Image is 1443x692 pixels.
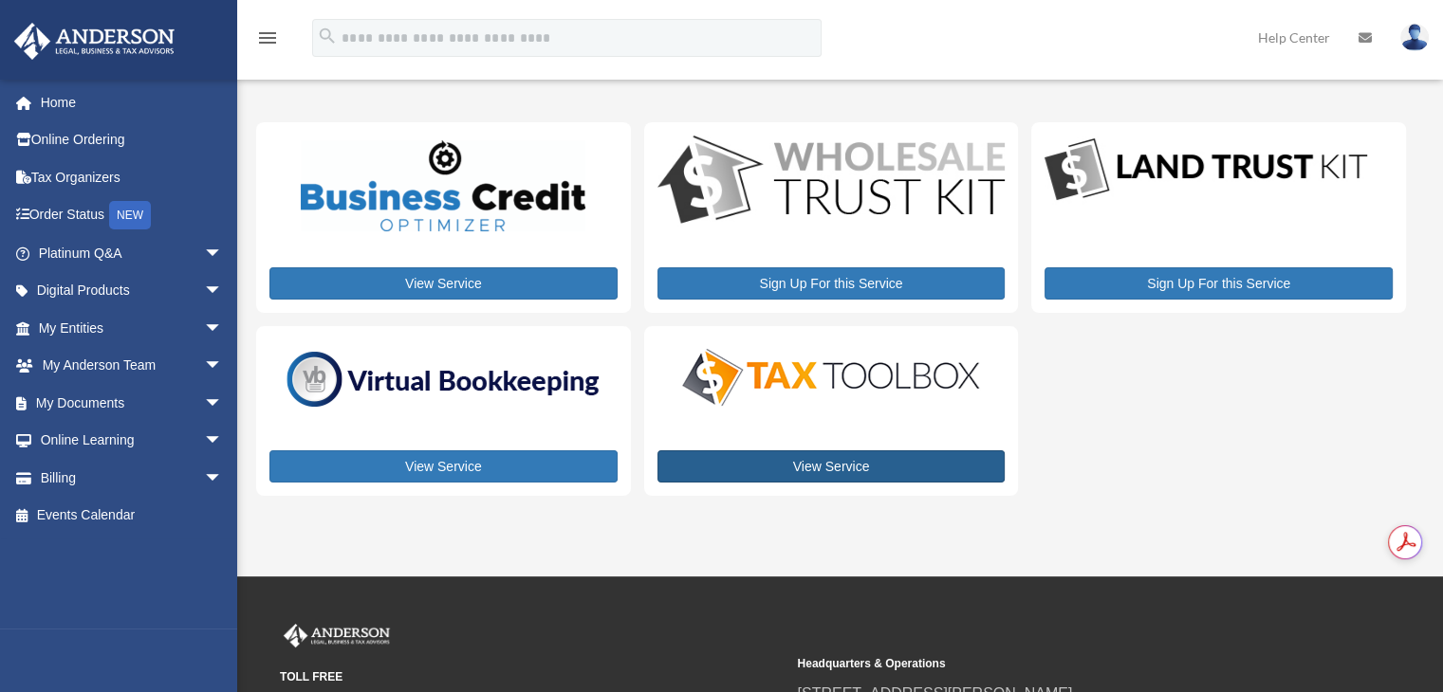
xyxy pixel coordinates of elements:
[204,234,242,273] span: arrow_drop_down
[13,309,251,347] a: My Entitiesarrow_drop_down
[204,459,242,498] span: arrow_drop_down
[797,654,1301,674] small: Headquarters & Operations
[204,422,242,461] span: arrow_drop_down
[109,201,151,229] div: NEW
[13,158,251,196] a: Tax Organizers
[317,26,338,46] i: search
[657,136,1006,228] img: WS-Trust-Kit-lgo-1.jpg
[13,497,251,535] a: Events Calendar
[657,450,1006,483] a: View Service
[204,309,242,348] span: arrow_drop_down
[13,384,251,422] a: My Documentsarrow_drop_down
[280,624,394,648] img: Anderson Advisors Platinum Portal
[269,267,618,300] a: View Service
[269,450,618,483] a: View Service
[256,27,279,49] i: menu
[13,347,251,385] a: My Anderson Teamarrow_drop_down
[13,121,251,159] a: Online Ordering
[13,272,242,310] a: Digital Productsarrow_drop_down
[13,83,251,121] a: Home
[1400,24,1429,51] img: User Pic
[1045,267,1393,300] a: Sign Up For this Service
[204,347,242,386] span: arrow_drop_down
[1045,136,1367,205] img: LandTrust_lgo-1.jpg
[204,272,242,311] span: arrow_drop_down
[657,267,1006,300] a: Sign Up For this Service
[9,23,180,60] img: Anderson Advisors Platinum Portal
[13,234,251,272] a: Platinum Q&Aarrow_drop_down
[204,384,242,423] span: arrow_drop_down
[13,196,251,235] a: Order StatusNEW
[13,422,251,460] a: Online Learningarrow_drop_down
[256,33,279,49] a: menu
[13,459,251,497] a: Billingarrow_drop_down
[280,667,784,687] small: TOLL FREE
